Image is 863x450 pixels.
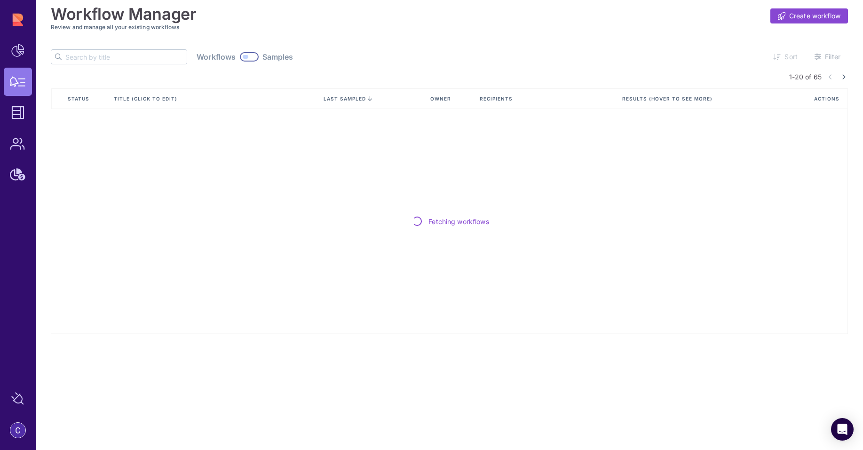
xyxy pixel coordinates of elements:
span: 1-20 of 65 [789,72,822,82]
img: account-photo [10,423,25,438]
span: Samples [262,52,293,62]
span: Workflows [197,52,236,62]
h1: Workflow Manager [51,5,197,23]
span: Filter [825,52,840,62]
span: Status [68,95,91,102]
span: Fetching workflows [428,217,489,226]
h3: Review and manage all your existing workflows [51,23,848,31]
span: Recipients [480,95,515,102]
input: Search by title [65,50,187,64]
div: Open Intercom Messenger [831,418,854,441]
span: Actions [814,95,841,102]
span: last sampled [324,96,366,101]
span: Create workflow [789,11,840,21]
span: Title (click to edit) [114,95,179,102]
span: Results (Hover to see more) [622,95,714,102]
span: Owner [430,95,453,102]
